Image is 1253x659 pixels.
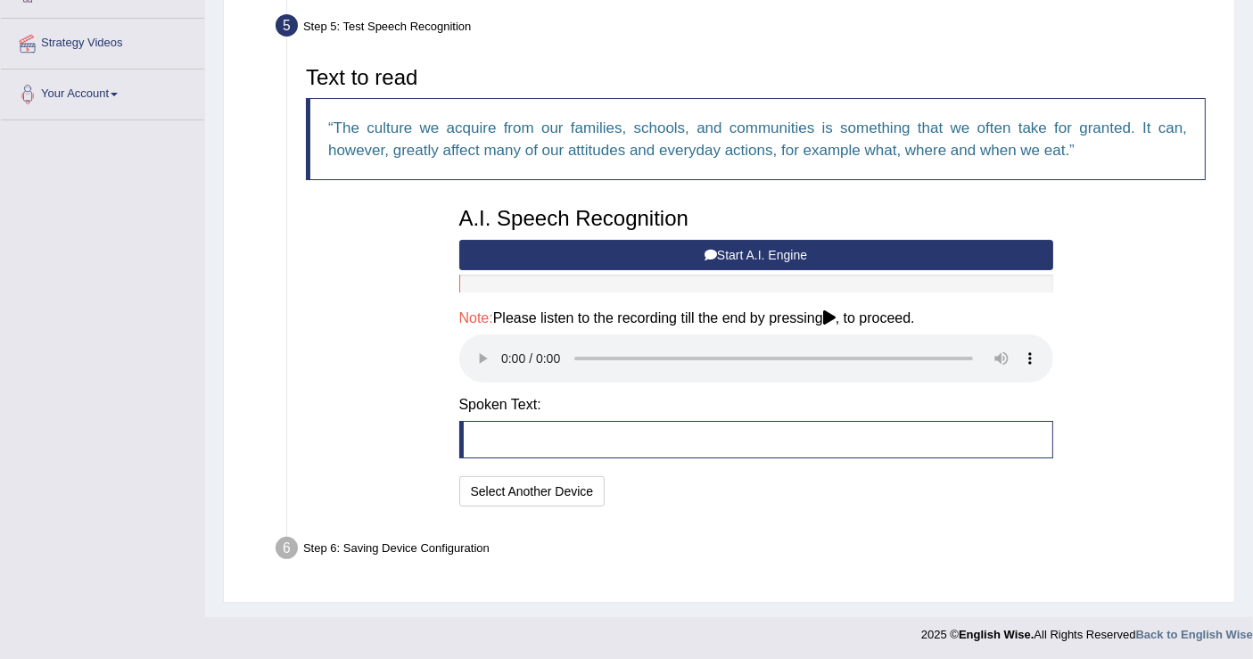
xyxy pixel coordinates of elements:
[1,70,204,114] a: Your Account
[268,531,1226,571] div: Step 6: Saving Device Configuration
[459,310,1053,326] h4: Please listen to the recording till the end by pressing , to proceed.
[306,66,1206,89] h3: Text to read
[459,397,1053,413] h4: Spoken Text:
[459,240,1053,270] button: Start A.I. Engine
[1136,628,1253,641] a: Back to English Wise
[328,119,1187,159] q: The culture we acquire from our families, schools, and communities is something that we often tak...
[459,310,493,325] span: Note:
[959,628,1034,641] strong: English Wise.
[1,19,204,63] a: Strategy Videos
[921,617,1253,643] div: 2025 © All Rights Reserved
[268,9,1226,48] div: Step 5: Test Speech Recognition
[459,476,606,507] button: Select Another Device
[459,207,1053,230] h3: A.I. Speech Recognition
